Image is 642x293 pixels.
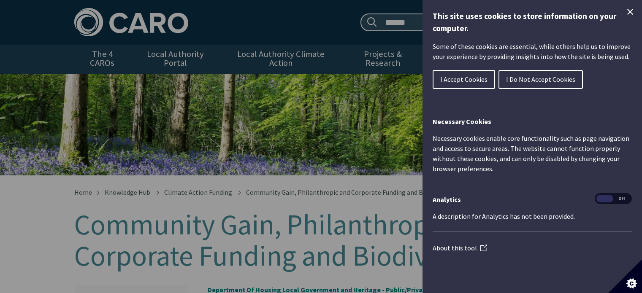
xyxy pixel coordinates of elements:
[613,195,630,203] span: Off
[433,41,632,62] p: Some of these cookies are essential, while others help us to improve your experience by providing...
[506,75,575,83] span: I Do Not Accept Cookies
[433,10,632,35] h1: This site uses cookies to store information on your computer.
[433,133,632,174] p: Necessary cookies enable core functionality such as page navigation and access to secure areas. T...
[608,259,642,293] button: Set cookie preferences
[433,70,495,89] button: I Accept Cookies
[625,7,635,17] button: Close Cookie Control
[433,194,632,204] h3: Analytics
[596,195,613,203] span: On
[433,211,632,221] p: A description for Analytics has not been provided.
[440,75,488,83] span: I Accept Cookies
[498,70,583,89] button: I Do Not Accept Cookies
[433,116,632,126] h2: Necessary Cookies
[433,244,487,252] a: About this tool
